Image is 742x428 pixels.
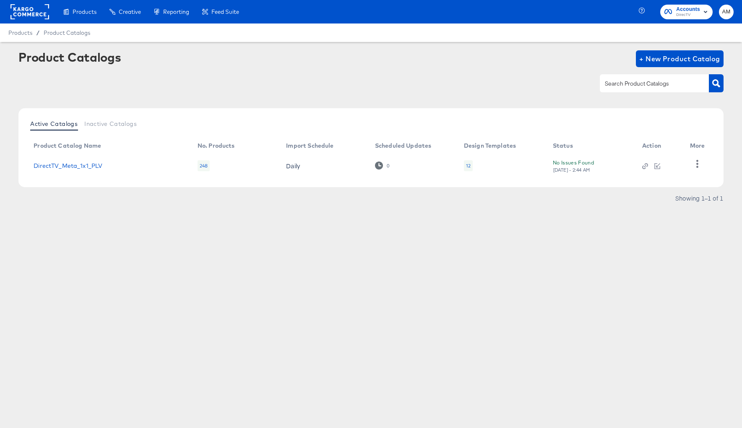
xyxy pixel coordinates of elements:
[722,7,730,17] span: AM
[32,29,44,36] span: /
[198,142,235,149] div: No. Products
[163,8,189,15] span: Reporting
[198,160,210,171] div: 248
[639,53,720,65] span: + New Product Catalog
[34,142,101,149] div: Product Catalog Name
[44,29,90,36] a: Product Catalogs
[73,8,96,15] span: Products
[286,142,333,149] div: Import Schedule
[719,5,734,19] button: AM
[676,12,700,18] span: DirecTV
[84,120,137,127] span: Inactive Catalogs
[635,139,683,153] th: Action
[466,162,471,169] div: 12
[30,120,78,127] span: Active Catalogs
[375,162,390,170] div: 0
[34,162,102,169] a: DirectTV_Meta_1x1_PLV
[636,50,724,67] button: + New Product Catalog
[279,153,368,179] td: Daily
[660,5,713,19] button: AccountsDirecTV
[386,163,390,169] div: 0
[211,8,239,15] span: Feed Suite
[603,79,693,89] input: Search Product Catalogs
[464,142,516,149] div: Design Templates
[375,142,432,149] div: Scheduled Updates
[676,5,700,14] span: Accounts
[675,195,724,201] div: Showing 1–1 of 1
[683,139,715,153] th: More
[546,139,635,153] th: Status
[18,50,121,64] div: Product Catalogs
[464,160,473,171] div: 12
[119,8,141,15] span: Creative
[8,29,32,36] span: Products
